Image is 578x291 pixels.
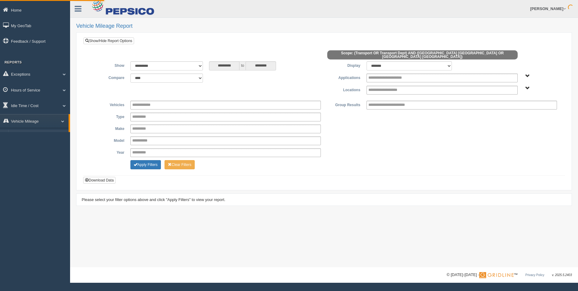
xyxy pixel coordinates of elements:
img: Gridline [479,272,514,278]
label: Type [88,113,127,120]
span: Please select your filter options above and click "Apply Filters" to view your report. [82,197,225,202]
label: Compare [88,74,127,81]
a: Show/Hide Report Options [83,38,134,44]
span: v. 2025.5.2403 [552,273,572,277]
label: Display [324,61,363,69]
button: Change Filter Options [165,160,195,169]
label: Group Results [324,101,363,108]
label: Vehicles [88,101,127,108]
span: Scope: (Transport OR Transport Dept) AND ([GEOGRAPHIC_DATA] [GEOGRAPHIC_DATA] OR [GEOGRAPHIC_DATA... [327,50,518,59]
a: Vehicle Mileage [11,130,69,141]
label: Locations [324,86,363,93]
span: to [239,61,246,70]
button: Download Data [83,177,115,184]
label: Show [88,61,127,69]
button: Change Filter Options [130,160,161,169]
label: Applications [324,74,363,81]
h2: Vehicle Mileage Report [76,23,572,29]
label: Model [88,136,127,144]
a: Privacy Policy [525,273,544,277]
div: © [DATE]-[DATE] - ™ [447,272,572,278]
label: Year [88,148,127,156]
label: Make [88,124,127,132]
